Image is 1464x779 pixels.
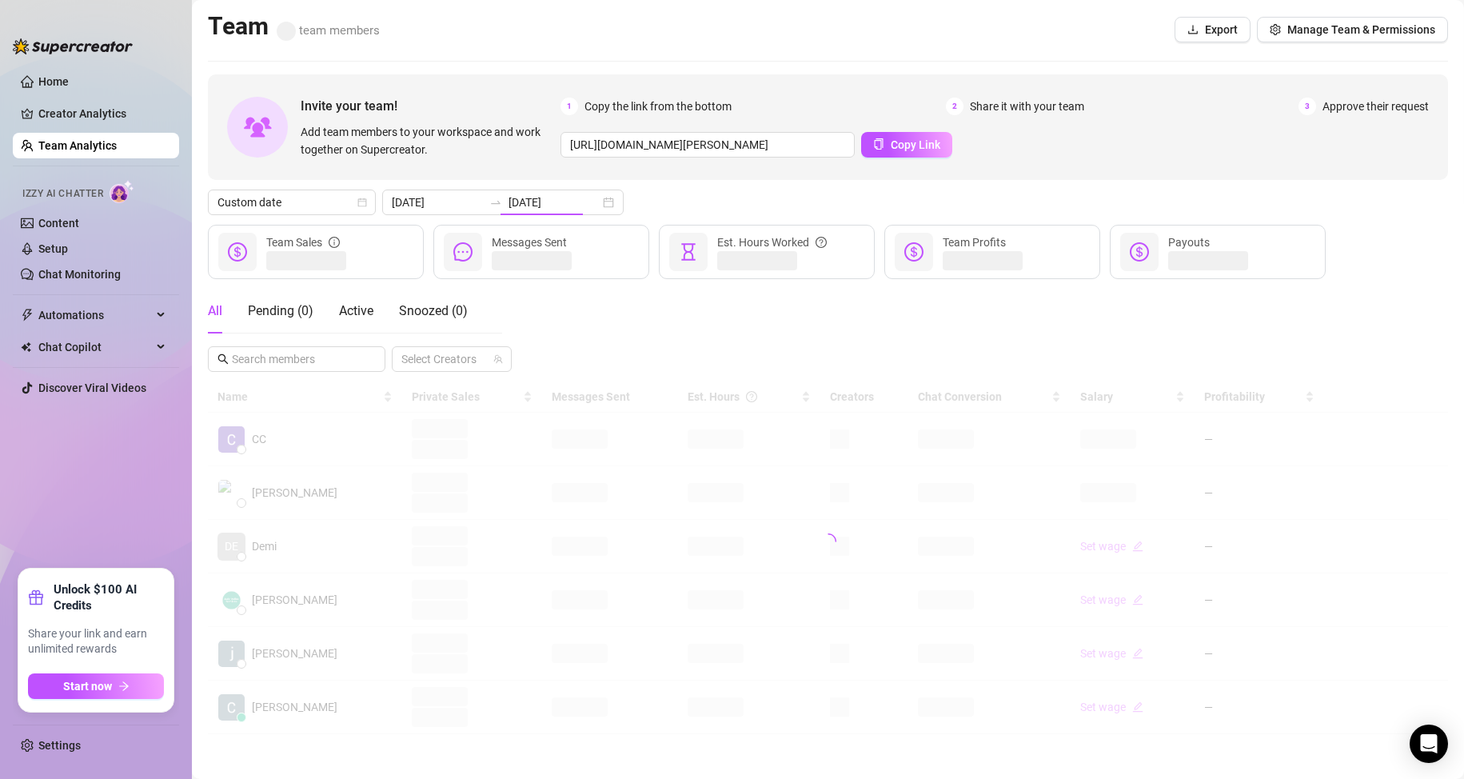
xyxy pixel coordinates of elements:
[208,302,222,321] div: All
[28,589,44,605] span: gift
[301,123,554,158] span: Add team members to your workspace and work together on Supercreator.
[208,11,380,42] h2: Team
[1175,17,1251,42] button: Export
[339,303,373,318] span: Active
[1322,98,1429,115] span: Approve their request
[679,242,698,262] span: hourglass
[38,739,81,752] a: Settings
[28,626,164,657] span: Share your link and earn unlimited rewards
[861,132,952,158] button: Copy Link
[248,302,313,321] div: Pending ( 0 )
[1205,23,1238,36] span: Export
[217,354,229,365] span: search
[560,98,578,115] span: 1
[110,180,134,203] img: AI Chatter
[63,680,112,693] span: Start now
[904,242,923,262] span: dollar-circle
[21,342,31,353] img: Chat Copilot
[489,196,502,209] span: swap-right
[1298,98,1316,115] span: 3
[13,38,133,54] img: logo-BBDzfeDw.svg
[38,242,68,255] a: Setup
[509,194,600,211] input: End date
[38,101,166,126] a: Creator Analytics
[1187,24,1199,35] span: download
[38,268,121,281] a: Chat Monitoring
[38,334,152,360] span: Chat Copilot
[266,234,340,251] div: Team Sales
[816,234,827,251] span: question-circle
[301,96,560,116] span: Invite your team!
[357,198,367,207] span: calendar
[1168,236,1210,249] span: Payouts
[21,309,34,322] span: thunderbolt
[873,138,884,150] span: copy
[38,217,79,230] a: Content
[820,533,836,549] span: loading
[493,354,503,364] span: team
[891,138,940,151] span: Copy Link
[1287,23,1435,36] span: Manage Team & Permissions
[492,236,567,249] span: Messages Sent
[277,23,380,38] span: team members
[54,581,164,613] strong: Unlock $100 AI Credits
[38,75,69,88] a: Home
[329,234,340,251] span: info-circle
[399,303,468,318] span: Snoozed ( 0 )
[38,139,117,152] a: Team Analytics
[1257,17,1448,42] button: Manage Team & Permissions
[584,98,732,115] span: Copy the link from the bottom
[1130,242,1149,262] span: dollar-circle
[943,236,1006,249] span: Team Profits
[717,234,827,251] div: Est. Hours Worked
[392,194,483,211] input: Start date
[38,302,152,328] span: Automations
[970,98,1084,115] span: Share it with your team
[217,190,366,214] span: Custom date
[28,673,164,699] button: Start nowarrow-right
[946,98,963,115] span: 2
[232,350,363,368] input: Search members
[22,186,103,202] span: Izzy AI Chatter
[118,681,130,692] span: arrow-right
[228,242,247,262] span: dollar-circle
[38,382,146,394] a: Discover Viral Videos
[1270,24,1281,35] span: setting
[1410,725,1448,763] div: Open Intercom Messenger
[453,242,473,262] span: message
[489,196,502,209] span: to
